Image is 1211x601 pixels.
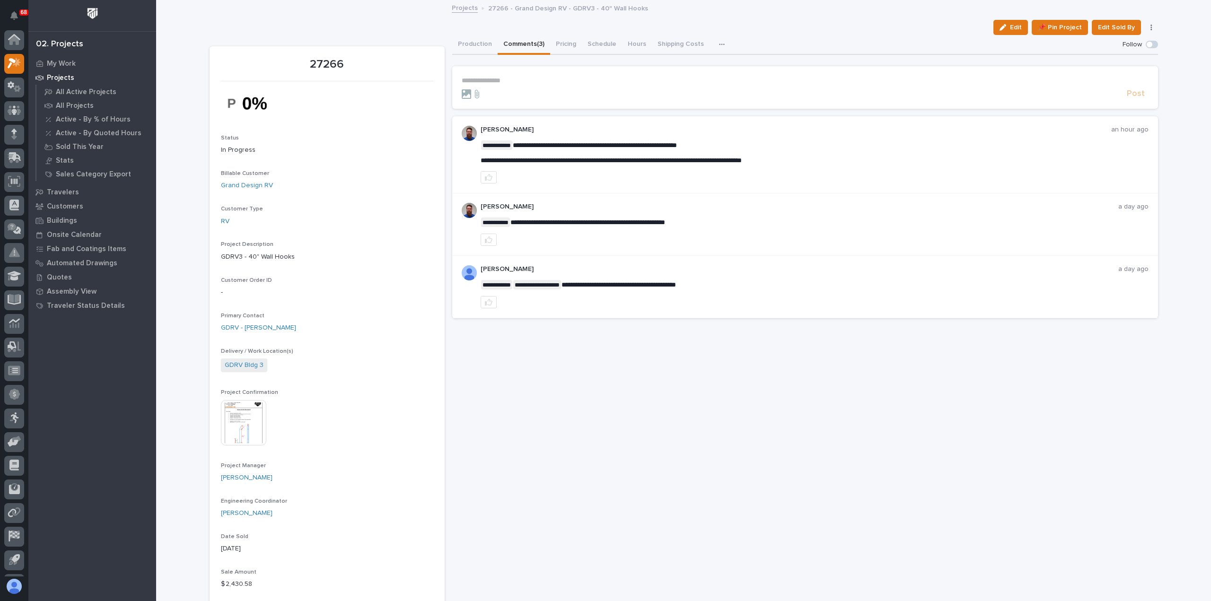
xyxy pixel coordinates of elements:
[481,296,497,308] button: like this post
[221,145,433,155] p: In Progress
[221,508,272,518] a: [PERSON_NAME]
[4,576,24,596] button: users-avatar
[36,85,156,98] a: All Active Projects
[550,35,582,55] button: Pricing
[1123,41,1142,49] p: Follow
[47,188,79,197] p: Travelers
[221,498,287,504] span: Engineering Coordinator
[28,256,156,270] a: Automated Drawings
[1123,88,1149,99] button: Post
[47,273,72,282] p: Quotes
[36,39,83,50] div: 02. Projects
[28,298,156,313] a: Traveler Status Details
[56,143,104,151] p: Sold This Year
[36,126,156,139] a: Active - By Quoted Hours
[652,35,710,55] button: Shipping Costs
[56,88,116,96] p: All Active Projects
[47,259,117,268] p: Automated Drawings
[221,287,433,297] p: -
[221,463,266,469] span: Project Manager
[221,348,293,354] span: Delivery / Work Location(s)
[84,5,101,22] img: Workspace Logo
[481,234,497,246] button: like this post
[1098,22,1135,33] span: Edit Sold By
[1010,23,1022,32] span: Edit
[481,265,1118,273] p: [PERSON_NAME]
[462,203,477,218] img: 6hTokn1ETDGPf9BPokIQ
[452,2,478,13] a: Projects
[1118,265,1149,273] p: a day ago
[221,579,433,589] p: $ 2,430.58
[56,129,141,138] p: Active - By Quoted Hours
[221,390,278,395] span: Project Confirmation
[28,56,156,70] a: My Work
[47,60,76,68] p: My Work
[221,181,273,191] a: Grand Design RV
[221,206,263,212] span: Customer Type
[47,217,77,225] p: Buildings
[221,544,433,554] p: [DATE]
[481,126,1111,134] p: [PERSON_NAME]
[56,170,131,179] p: Sales Category Export
[28,199,156,213] a: Customers
[36,167,156,181] a: Sales Category Export
[28,185,156,199] a: Travelers
[481,203,1118,211] p: [PERSON_NAME]
[221,473,272,483] a: [PERSON_NAME]
[221,58,433,71] p: 27266
[36,99,156,112] a: All Projects
[47,287,97,296] p: Assembly View
[47,202,83,211] p: Customers
[221,278,272,283] span: Customer Order ID
[221,171,269,176] span: Billable Customer
[12,11,24,26] div: Notifications68
[1032,20,1088,35] button: 📌 Pin Project
[498,35,550,55] button: Comments (3)
[28,227,156,242] a: Onsite Calendar
[28,270,156,284] a: Quotes
[225,360,263,370] a: GDRV Bldg 3
[462,126,477,141] img: 6hTokn1ETDGPf9BPokIQ
[221,252,433,262] p: GDRV3 - 40" Wall Hooks
[28,284,156,298] a: Assembly View
[56,115,131,124] p: Active - By % of Hours
[56,102,94,110] p: All Projects
[221,135,239,141] span: Status
[221,323,296,333] a: GDRV - [PERSON_NAME]
[1111,126,1149,134] p: an hour ago
[1038,22,1082,33] span: 📌 Pin Project
[582,35,622,55] button: Schedule
[47,231,102,239] p: Onsite Calendar
[221,534,248,540] span: Date Sold
[462,265,477,280] img: AOh14GjpcA6ydKGAvwfezp8OhN30Q3_1BHk5lQOeczEvCIoEuGETHm2tT-JUDAHyqffuBe4ae2BInEDZwLlH3tcCd_oYlV_i4...
[47,302,125,310] p: Traveler Status Details
[56,157,74,165] p: Stats
[28,70,156,85] a: Projects
[993,20,1028,35] button: Edit
[36,113,156,126] a: Active - By % of Hours
[36,140,156,153] a: Sold This Year
[221,313,264,319] span: Primary Contact
[481,171,497,183] button: like this post
[36,154,156,167] a: Stats
[1118,203,1149,211] p: a day ago
[28,213,156,227] a: Buildings
[622,35,652,55] button: Hours
[21,9,27,16] p: 68
[452,35,498,55] button: Production
[28,242,156,256] a: Fab and Coatings Items
[4,6,24,26] button: Notifications
[221,242,273,247] span: Project Description
[47,245,126,253] p: Fab and Coatings Items
[221,217,229,226] a: RV
[488,2,648,13] p: 27266 - Grand Design RV - GDRV3 - 40" Wall Hooks
[221,569,256,575] span: Sale Amount
[1092,20,1141,35] button: Edit Sold By
[1127,88,1145,99] span: Post
[221,87,292,120] img: 0XrBSKtYyHlNR1uN8iR5GtCqdU7DGgjJH9gMrUIJ5MQ
[47,74,74,82] p: Projects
